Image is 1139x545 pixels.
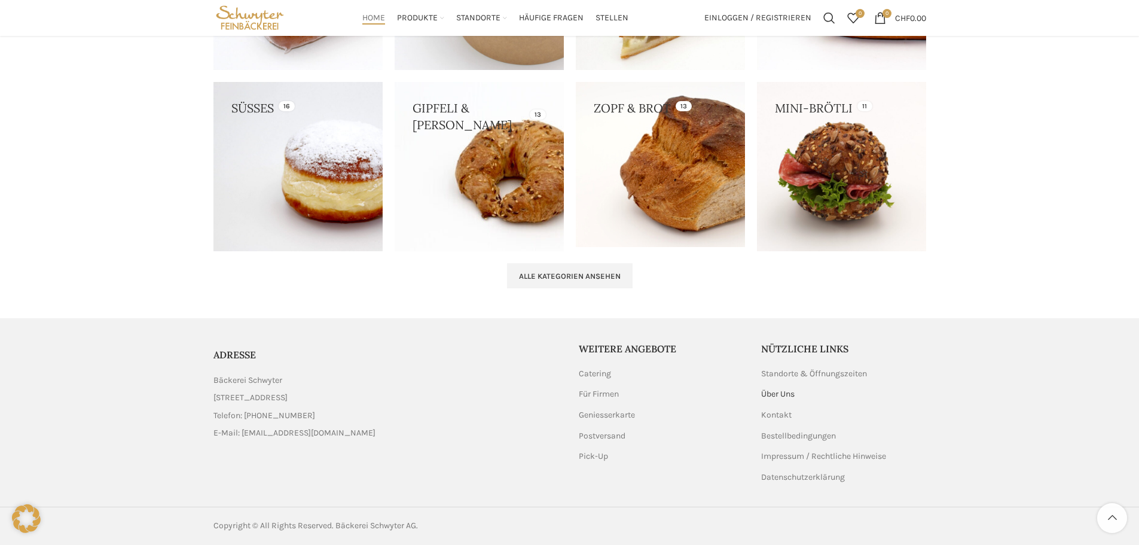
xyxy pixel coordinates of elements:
a: Catering [579,368,612,380]
h5: Nützliche Links [761,342,926,355]
span: Einloggen / Registrieren [704,14,811,22]
div: Meine Wunschliste [841,6,865,30]
h5: Weitere Angebote [579,342,744,355]
span: [STREET_ADDRESS] [213,391,288,404]
span: Produkte [397,13,438,24]
a: Scroll to top button [1097,503,1127,533]
span: Bäckerei Schwyter [213,374,282,387]
a: 0 [841,6,865,30]
span: CHF [895,13,910,23]
a: Postversand [579,430,627,442]
bdi: 0.00 [895,13,926,23]
a: Standorte & Öffnungszeiten [761,368,868,380]
span: Häufige Fragen [519,13,584,24]
a: Für Firmen [579,388,620,400]
span: 0 [856,9,865,18]
a: Kontakt [761,409,793,421]
a: Bestellbedingungen [761,430,837,442]
a: List item link [213,409,561,422]
a: Über Uns [761,388,796,400]
span: 0 [883,9,891,18]
a: 0 CHF0.00 [868,6,932,30]
a: Suchen [817,6,841,30]
a: Standorte [456,6,507,30]
a: Stellen [596,6,628,30]
a: Häufige Fragen [519,6,584,30]
span: ADRESSE [213,349,256,361]
span: Stellen [596,13,628,24]
a: Pick-Up [579,450,609,462]
span: Home [362,13,385,24]
a: Geniesserkarte [579,409,636,421]
div: Copyright © All Rights Reserved. Bäckerei Schwyter AG. [213,519,564,532]
a: Datenschutzerklärung [761,471,846,483]
a: Impressum / Rechtliche Hinweise [761,450,887,462]
a: Home [362,6,385,30]
a: Produkte [397,6,444,30]
a: Einloggen / Registrieren [698,6,817,30]
a: Alle Kategorien ansehen [507,263,633,288]
a: List item link [213,427,561,440]
a: Site logo [213,12,287,22]
span: Alle Kategorien ansehen [519,272,621,281]
div: Main navigation [292,6,698,30]
span: Standorte [456,13,500,24]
